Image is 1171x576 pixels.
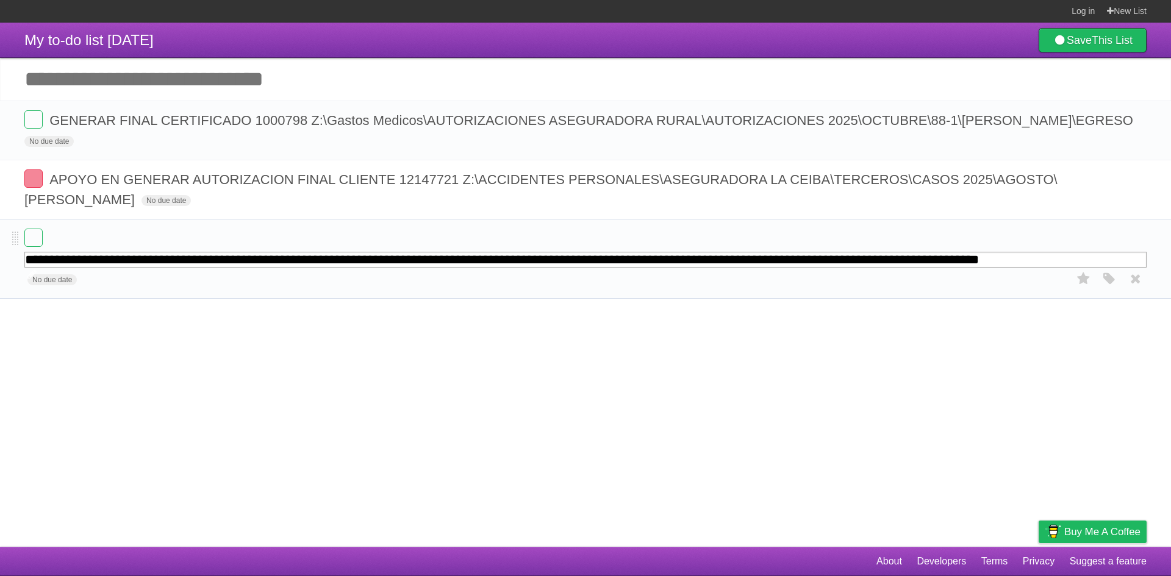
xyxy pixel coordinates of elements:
[1092,34,1133,46] b: This List
[24,32,154,48] span: My to-do list [DATE]
[876,550,902,573] a: About
[27,274,77,285] span: No due date
[1039,28,1147,52] a: SaveThis List
[24,169,43,188] label: Done
[24,229,43,247] label: Done
[24,136,74,147] span: No due date
[141,195,191,206] span: No due date
[1072,269,1095,289] label: Star task
[24,172,1058,207] span: APOYO EN GENERAR AUTORIZACION FINAL CLIENTE 12147721 Z:\ACCIDENTES PERSONALES\ASEGURADORA LA CEIB...
[1070,550,1147,573] a: Suggest a feature
[1045,521,1061,542] img: Buy me a coffee
[49,113,1136,128] span: GENERAR FINAL CERTIFICADO 1000798 Z:\Gastos Medicos\AUTORIZACIONES ASEGURADORA RURAL\AUTORIZACION...
[24,110,43,129] label: Done
[1023,550,1055,573] a: Privacy
[1039,521,1147,543] a: Buy me a coffee
[1064,521,1141,542] span: Buy me a coffee
[981,550,1008,573] a: Terms
[917,550,966,573] a: Developers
